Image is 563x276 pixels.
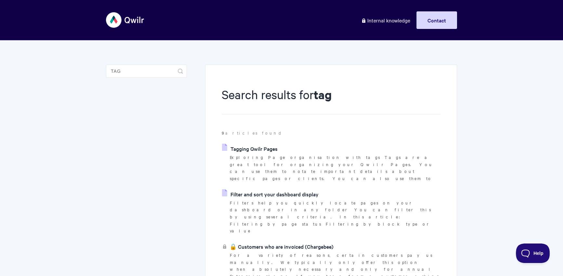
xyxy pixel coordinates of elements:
p: Exploring Page organisation with tags Tags are a great tool for organizing your Qwilr Pages. You ... [230,154,440,182]
input: Search [106,65,187,78]
h1: Search results for [222,86,440,114]
a: Internal knowledge [356,11,415,29]
a: Filter and sort your dashboard display [222,189,319,199]
strong: 9 [222,130,225,136]
a: Tagging Qwilr Pages [222,144,278,153]
iframe: Toggle Customer Support [516,243,550,263]
strong: tag [314,86,332,102]
img: Qwilr Help Center [106,8,145,32]
a: Contact [416,11,457,29]
p: Filters help you quickly locate pages on your dashboard or in any folder You can filter this by u... [230,199,440,235]
p: articles found [222,129,440,137]
a: 🔒 Customers who are invoiced (Chargebee) [222,242,334,251]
